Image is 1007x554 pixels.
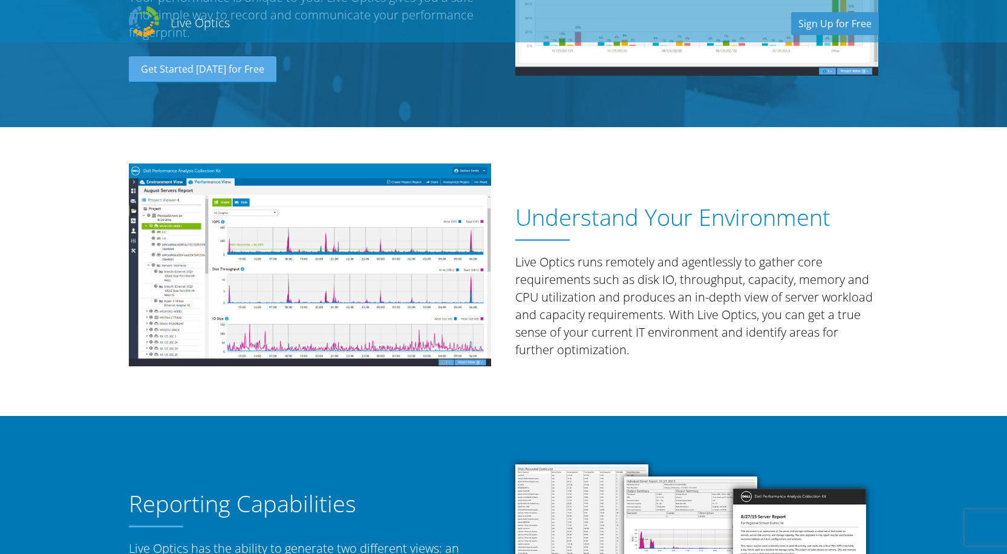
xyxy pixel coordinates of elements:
[515,204,872,231] h1: Understand Your Environment
[171,15,230,31] h2: Live Optics
[129,56,276,83] a: Get Started [DATE] for Free
[791,12,879,35] a: Sign Up for Free
[129,6,159,36] img: Dell Dpack
[129,490,486,517] h1: Reporting Capabilities
[129,163,492,366] img: Understand Your Environment
[515,253,878,358] p: Live Optics runs remotely and agentlessly to gather core requirements such as disk IO, throughput...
